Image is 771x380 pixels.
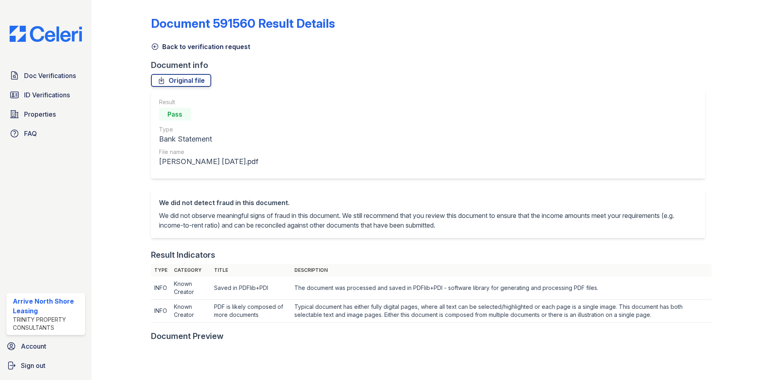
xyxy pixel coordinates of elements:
[3,338,88,354] a: Account
[3,357,88,374] a: Sign out
[211,300,291,322] td: PDF is likely composed of more documents
[151,277,171,300] td: INFO
[24,90,70,100] span: ID Verifications
[159,125,258,134] div: Type
[151,60,712,71] div: Document info
[291,264,711,277] th: Description
[151,264,171,277] th: Type
[3,26,88,42] img: CE_Logo_Blue-a8612792a0a2168367f1c8372b55b34899dd931a85d93a1a3d3e32e68fde9ad4.png
[171,300,211,322] td: Known Creator
[21,361,45,370] span: Sign out
[159,148,258,156] div: File name
[151,300,171,322] td: INFO
[24,71,76,80] span: Doc Verifications
[6,125,85,142] a: FAQ
[291,300,711,322] td: Typical document has either fully digital pages, where all text can be selected/highlighted or ea...
[171,277,211,300] td: Known Creator
[151,74,211,87] a: Original file
[291,277,711,300] td: The document was processed and saved in PDFlib+PDI - software library for generating and processi...
[211,277,291,300] td: Saved in PDFlib+PDI
[24,109,56,119] span: Properties
[159,211,697,230] p: We did not observe meaningful signs of fraud in this document. We still recommend that you review...
[211,264,291,277] th: Title
[159,108,191,121] div: Pass
[151,16,335,31] a: Document 591560 Result Details
[21,341,46,351] span: Account
[6,106,85,122] a: Properties
[171,264,211,277] th: Category
[6,68,85,84] a: Doc Verifications
[151,331,224,342] div: Document Preview
[6,87,85,103] a: ID Verifications
[159,156,258,167] div: [PERSON_NAME] [DATE].pdf
[13,316,82,332] div: Trinity Property Consultants
[151,42,250,51] a: Back to verification request
[151,249,215,261] div: Result Indicators
[13,296,82,316] div: Arrive North Shore Leasing
[159,98,258,106] div: Result
[159,134,258,145] div: Bank Statement
[24,129,37,138] span: FAQ
[159,198,697,207] div: We did not detect fraud in this document.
